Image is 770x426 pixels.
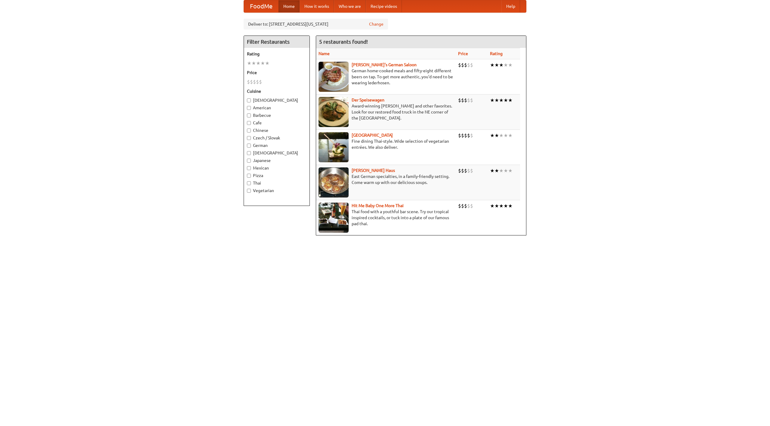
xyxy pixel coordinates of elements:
li: ★ [490,62,494,68]
p: Award-winning [PERSON_NAME] and other favorites. Look for our restored food truck in the NE corne... [319,103,453,121]
li: ★ [494,203,499,209]
h5: Rating [247,51,306,57]
a: How it works [300,0,334,12]
p: Thai food with a youthful bar scene. Try our tropical inspired cocktails, or tuck into a plate of... [319,209,453,227]
li: $ [470,132,473,139]
li: ★ [504,97,508,104]
div: Deliver to: [STREET_ADDRESS][US_STATE] [244,19,388,30]
a: [GEOGRAPHIC_DATA] [352,133,393,138]
li: $ [467,62,470,68]
li: ★ [499,132,504,139]
li: $ [461,62,464,68]
p: East German specialties, in a family-friendly setting. Come warm up with our delicious soups. [319,173,453,185]
li: ★ [504,132,508,139]
li: $ [458,203,461,209]
li: ★ [508,203,513,209]
li: $ [250,79,253,85]
p: German home-cooked meals and fifty-eight different beers on tap. To get more authentic, you'd nee... [319,68,453,86]
h5: Price [247,70,306,76]
a: [PERSON_NAME]'s German Saloon [352,62,417,67]
li: ★ [499,203,504,209]
li: $ [247,79,250,85]
label: Czech / Slovak [247,135,306,141]
p: Fine dining Thai-style. Wide selection of vegetarian entrées. We also deliver. [319,138,453,150]
label: Mexican [247,165,306,171]
li: ★ [490,203,494,209]
li: ★ [499,62,504,68]
label: Thai [247,180,306,186]
li: $ [467,203,470,209]
li: $ [259,79,262,85]
a: Price [458,51,468,56]
li: $ [458,132,461,139]
label: Japanese [247,157,306,163]
li: $ [464,97,467,104]
li: $ [467,167,470,174]
li: $ [461,203,464,209]
li: $ [458,167,461,174]
a: Home [279,0,300,12]
li: ★ [504,62,508,68]
img: babythai.jpg [319,203,349,233]
b: Hit Me Baby One More Thai [352,203,404,208]
a: [PERSON_NAME] Haus [352,168,395,173]
input: [DEMOGRAPHIC_DATA] [247,151,251,155]
a: Help [501,0,520,12]
li: $ [470,203,473,209]
li: ★ [508,167,513,174]
ng-pluralize: 5 restaurants found! [319,39,368,45]
input: Thai [247,181,251,185]
input: Cafe [247,121,251,125]
li: ★ [265,60,269,67]
h4: Filter Restaurants [244,36,310,48]
label: Cafe [247,120,306,126]
li: $ [467,97,470,104]
a: Der Speisewagen [352,98,384,102]
li: ★ [499,167,504,174]
input: Mexican [247,166,251,170]
li: ★ [499,97,504,104]
li: $ [470,97,473,104]
input: Japanese [247,159,251,163]
li: ★ [256,60,260,67]
input: American [247,106,251,110]
input: Czech / Slovak [247,136,251,140]
a: Name [319,51,330,56]
li: $ [253,79,256,85]
li: $ [461,97,464,104]
li: $ [470,62,473,68]
a: Change [369,21,383,27]
h5: Cuisine [247,88,306,94]
li: $ [464,62,467,68]
input: German [247,144,251,148]
li: ★ [247,60,251,67]
label: Chinese [247,127,306,133]
label: American [247,105,306,111]
input: [DEMOGRAPHIC_DATA] [247,98,251,102]
li: ★ [508,62,513,68]
label: [DEMOGRAPHIC_DATA] [247,97,306,103]
li: ★ [490,132,494,139]
li: $ [470,167,473,174]
li: $ [458,62,461,68]
label: Vegetarian [247,188,306,194]
li: $ [461,167,464,174]
img: kohlhaus.jpg [319,167,349,197]
li: ★ [494,62,499,68]
a: Who we are [334,0,366,12]
li: $ [464,132,467,139]
li: ★ [508,97,513,104]
li: $ [467,132,470,139]
label: German [247,142,306,148]
img: satay.jpg [319,132,349,162]
li: ★ [251,60,256,67]
li: ★ [490,97,494,104]
input: Barbecue [247,113,251,117]
li: ★ [260,60,265,67]
label: [DEMOGRAPHIC_DATA] [247,150,306,156]
li: ★ [494,132,499,139]
label: Pizza [247,173,306,179]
